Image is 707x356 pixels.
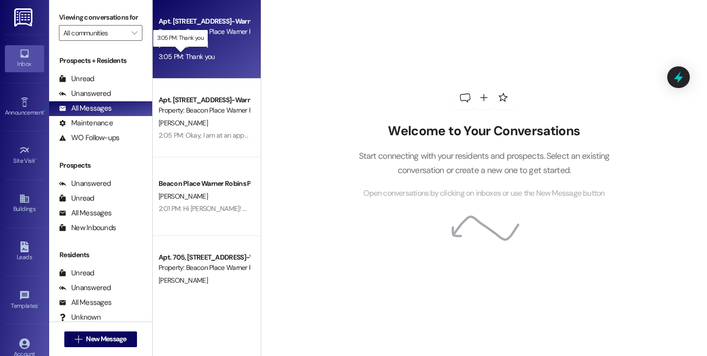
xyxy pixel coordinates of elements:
span: New Message [86,334,126,344]
div: Unread [59,268,94,278]
div: New Inbounds [59,223,116,233]
a: Site Visit • [5,142,44,169]
span: • [35,156,37,163]
div: Prospects [49,160,152,171]
div: Apt. [STREET_ADDRESS]-Warner Robins, LLC [159,95,249,105]
div: Prospects + Residents [49,56,152,66]
div: Unanswered [59,178,111,189]
i:  [132,29,137,37]
div: Apt. [STREET_ADDRESS]-Warner Robins, LLC [159,16,249,27]
span: Open conversations by clicking on inboxes or use the New Message button [363,187,604,200]
div: WO Follow-ups [59,133,119,143]
span: • [44,108,45,115]
div: Maintenance [59,118,113,128]
i:  [75,335,82,343]
div: 3:05 PM: Thank you [159,52,215,61]
div: Property: Beacon Place Warner Robins [159,263,249,273]
a: Inbox [5,45,44,72]
span: [PERSON_NAME] [159,192,208,201]
span: • [38,301,39,308]
input: All communities [63,25,127,41]
a: Leads [5,238,44,265]
div: All Messages [59,297,111,308]
div: All Messages [59,208,111,218]
div: Unanswered [59,89,111,99]
div: Apt. 705, [STREET_ADDRESS]-Warner Robins, LLC [159,252,249,263]
div: Unanswered [59,283,111,293]
div: Unknown [59,312,101,323]
p: 3:05 PM: Thank you [157,34,204,42]
button: New Message [64,331,137,347]
div: 2:05 PM: Okay, I am at an appointment. However, I will review it based upon my decision. [PERSON_... [159,131,462,140]
span: [PERSON_NAME] [159,119,208,127]
span: [PERSON_NAME] [159,276,208,285]
img: ResiDesk Logo [14,8,34,27]
div: Property: Beacon Place Warner Robins [159,27,249,37]
div: Residents [49,250,152,260]
span: [PERSON_NAME] [159,40,208,49]
div: Beacon Place Warner Robins Prospect [159,178,249,189]
p: Start connecting with your residents and prospects. Select an existing conversation or create a n... [344,149,625,177]
div: Unread [59,74,94,84]
a: Buildings [5,190,44,217]
div: Property: Beacon Place Warner Robins [159,105,249,116]
div: Unread [59,193,94,204]
a: Templates • [5,287,44,314]
label: Viewing conversations for [59,10,142,25]
h2: Welcome to Your Conversations [344,123,625,139]
div: All Messages [59,103,111,114]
